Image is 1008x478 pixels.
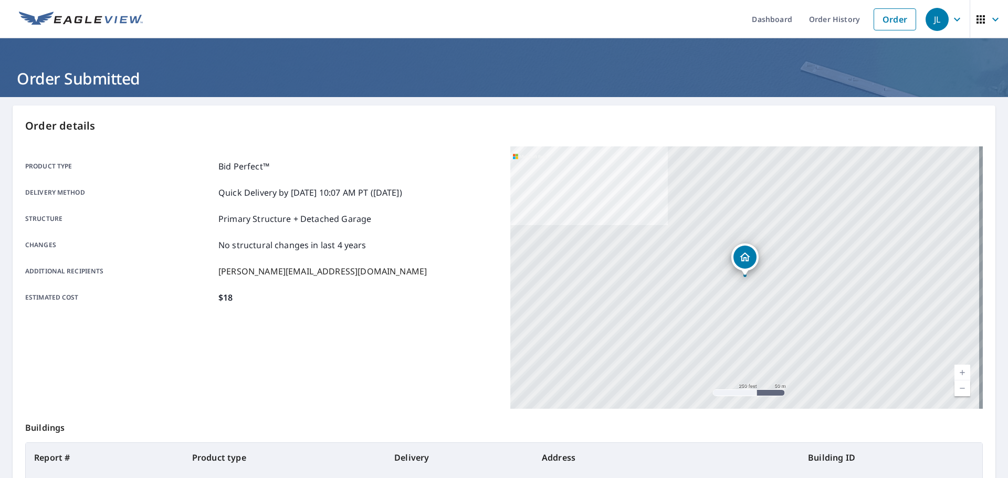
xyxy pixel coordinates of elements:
[25,409,983,442] p: Buildings
[25,239,214,251] p: Changes
[25,118,983,134] p: Order details
[926,8,949,31] div: JL
[218,160,269,173] p: Bid Perfect™
[533,443,800,472] th: Address
[19,12,143,27] img: EV Logo
[386,443,533,472] th: Delivery
[25,265,214,278] p: Additional recipients
[218,291,233,304] p: $18
[218,265,427,278] p: [PERSON_NAME][EMAIL_ADDRESS][DOMAIN_NAME]
[218,239,366,251] p: No structural changes in last 4 years
[954,380,970,396] a: Current Level 17, Zoom Out
[800,443,982,472] th: Building ID
[218,186,402,199] p: Quick Delivery by [DATE] 10:07 AM PT ([DATE])
[26,443,184,472] th: Report #
[25,186,214,199] p: Delivery method
[25,160,214,173] p: Product type
[874,8,916,30] a: Order
[25,213,214,225] p: Structure
[25,291,214,304] p: Estimated cost
[13,68,995,89] h1: Order Submitted
[218,213,371,225] p: Primary Structure + Detached Garage
[954,365,970,380] a: Current Level 17, Zoom In
[184,443,386,472] th: Product type
[731,243,759,276] div: Dropped pin, building 1, Residential property, 2122 Emerald Trce Imperial, MO 63052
